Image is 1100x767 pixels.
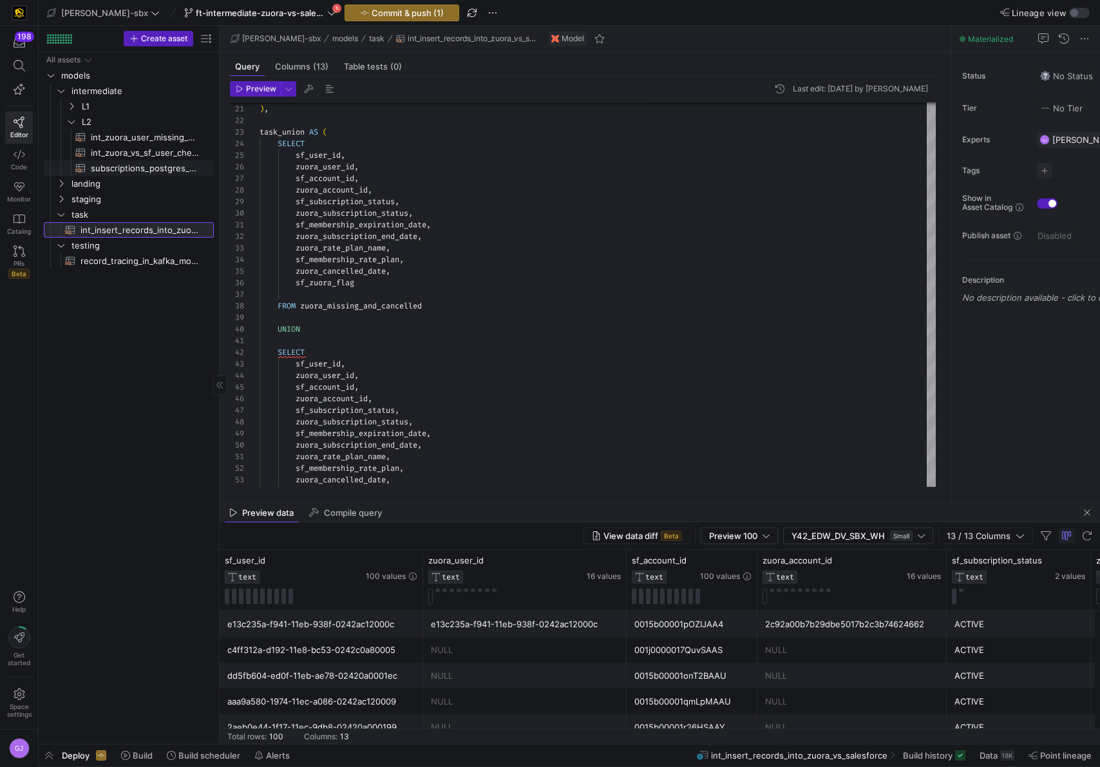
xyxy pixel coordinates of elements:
[230,81,281,97] button: Preview
[230,254,244,265] div: 34
[10,131,28,138] span: Editor
[227,715,415,740] div: 2aeb0e44-1f17-11ec-9db8-02420a000199
[278,138,305,149] span: SELECT
[44,129,214,145] div: Press SPACE to select this row.
[44,83,214,99] div: Press SPACE to select this row.
[44,160,214,176] a: subscriptions_postgres_kafka_joined_view​​​​​​​​​​
[8,651,30,667] span: Get started
[44,129,214,145] a: int_zuora_user_missing_check​​​​​​​​​​
[341,150,345,160] span: ,
[313,62,328,71] span: (13)
[278,301,296,311] span: FROM
[431,612,619,637] div: e13c235a-f941-11eb-938f-0242ac12000c
[583,527,690,544] button: View data diffBeta
[133,750,153,761] span: Build
[5,111,33,144] a: Editor
[44,99,214,114] div: Press SPACE to select this row.
[395,196,399,207] span: ,
[765,612,939,637] div: 2c92a00b7b29dbe5017b2c3b74624662
[386,266,390,276] span: ,
[7,227,31,235] span: Catalog
[115,744,158,766] button: Build
[296,278,354,288] span: sf_zuora_flag
[962,71,1027,80] span: Status
[230,173,244,184] div: 27
[62,750,90,761] span: Deploy
[366,572,406,581] span: 100 values
[1040,750,1092,761] span: Point lineage
[230,277,244,289] div: 36
[1055,572,1085,581] span: 2 values
[8,269,30,279] span: Beta
[230,312,244,323] div: 39
[763,555,832,565] span: zuora_account_id
[230,486,244,497] div: 54
[161,744,246,766] button: Build scheduler
[634,612,750,637] div: 0015b00001pOZIJAA4
[417,231,422,241] span: ,
[709,531,757,541] span: Preview 100
[954,689,1083,714] div: ACTIVE
[962,231,1010,240] span: Publish asset
[296,475,386,485] span: zuora_cancelled_date
[269,732,283,741] div: 100
[61,68,212,83] span: models
[181,5,339,21] button: ft-intermediate-zuora-vs-salesforce-08052025
[954,663,1083,688] div: ACTIVE
[61,8,148,18] span: [PERSON_NAME]-sbx
[242,509,294,517] span: Preview data
[44,114,214,129] div: Press SPACE to select this row.
[369,34,384,43] span: task
[141,34,187,43] span: Create asset
[634,715,750,740] div: 0015b00001r26HSAAY
[230,265,244,277] div: 35
[44,145,214,160] a: int_zuora_vs_sf_user_check​​​​​​​​​​
[952,555,1042,565] span: sf_subscription_status
[354,173,359,184] span: ,
[230,451,244,462] div: 51
[91,146,199,160] span: int_zuora_vs_sf_user_check​​​​​​​​​​
[296,150,341,160] span: sf_user_id
[296,359,341,369] span: sf_user_id
[71,84,212,99] span: intermediate
[1037,68,1096,84] button: No statusNo Status
[954,638,1083,663] div: ACTIVE
[390,62,402,71] span: (0)
[196,8,325,18] span: ft-intermediate-zuora-vs-salesforce-08052025
[1023,744,1097,766] button: Point lineage
[44,176,214,191] div: Press SPACE to select this row.
[386,451,390,462] span: ,
[792,531,885,541] span: Y42_EDW_DV_SBX_WH
[296,243,386,253] span: zuora_rate_plan_name
[11,605,27,613] span: Help
[938,527,1033,544] button: 13 / 13 Columns
[238,573,256,582] span: TEXT
[15,32,34,42] div: 198
[124,31,193,46] button: Create asset
[230,231,244,242] div: 32
[386,243,390,253] span: ,
[44,145,214,160] div: Press SPACE to select this row.
[230,335,244,346] div: 41
[296,486,354,497] span: sf_zuora_flag
[230,196,244,207] div: 29
[962,104,1027,113] span: Tier
[5,31,33,54] button: 198
[230,103,244,115] div: 21
[354,162,359,172] span: ,
[230,242,244,254] div: 33
[1037,100,1086,117] button: No tierNo Tier
[227,612,415,637] div: e13c235a-f941-11eb-938f-0242ac12000c
[366,31,388,46] button: task
[1012,8,1067,18] span: Lineage view
[296,185,368,195] span: zuora_account_id
[71,176,212,191] span: landing
[1040,71,1093,81] span: No Status
[431,689,619,714] div: NULL
[368,185,372,195] span: ,
[7,195,31,203] span: Monitor
[5,144,33,176] a: Code
[408,417,413,427] span: ,
[296,405,395,415] span: sf_subscription_status
[309,127,318,137] span: AS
